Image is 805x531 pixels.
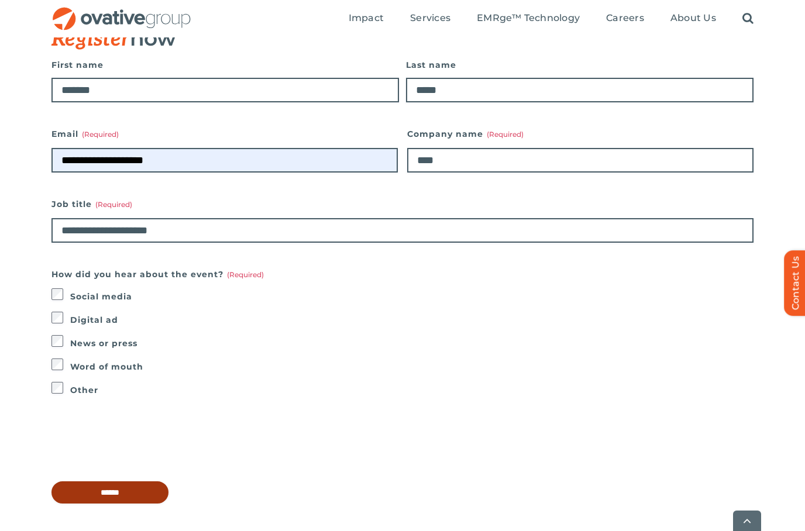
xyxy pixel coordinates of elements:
[51,57,399,73] label: First name
[51,26,695,51] h3: now
[407,126,754,142] label: Company name
[51,6,192,17] a: OG_Full_horizontal_RGB
[410,12,450,25] a: Services
[606,12,644,25] a: Careers
[406,57,754,73] label: Last name
[606,12,644,24] span: Careers
[51,196,754,212] label: Job title
[742,12,754,25] a: Search
[95,200,132,209] span: (Required)
[70,382,754,398] label: Other
[70,335,754,351] label: News or press
[487,130,524,139] span: (Required)
[51,26,130,52] span: Register
[51,266,264,282] legend: How did you hear about the event?
[477,12,580,24] span: EMRge™ Technology
[70,288,754,305] label: Social media
[51,422,229,467] iframe: reCAPTCHA
[82,130,119,139] span: (Required)
[670,12,716,25] a: About Us
[670,12,716,24] span: About Us
[349,12,384,25] a: Impact
[227,270,264,279] span: (Required)
[70,358,754,375] label: Word of mouth
[51,126,398,142] label: Email
[349,12,384,24] span: Impact
[410,12,450,24] span: Services
[477,12,580,25] a: EMRge™ Technology
[70,312,754,328] label: Digital ad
